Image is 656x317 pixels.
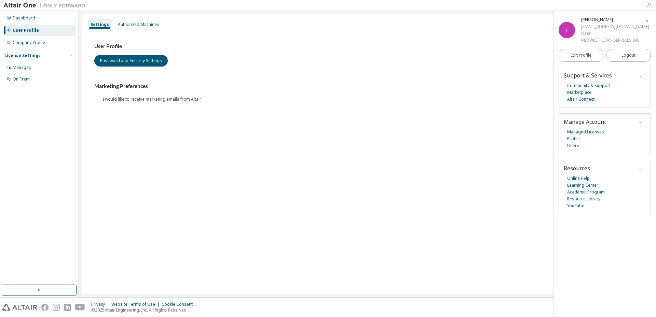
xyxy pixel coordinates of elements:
span: Logout [621,52,635,59]
h3: User Profile [94,43,640,50]
a: Managed Licenses [567,129,604,135]
a: YouTube [567,202,584,209]
p: © 2025 Altair Engineering, Inc. All Rights Reserved. [91,307,197,313]
a: Resource Library [567,196,600,202]
div: [EMAIL_ADDRESS][DOMAIN_NAME] [581,23,649,30]
div: User Profile [13,28,39,33]
div: User [581,30,649,37]
span: Resources [564,164,590,172]
a: Learning Center [567,182,598,189]
div: Cookie Consent [162,302,197,307]
img: instagram.svg [53,304,60,311]
label: I would like to receive marketing emails from Altair [102,95,203,103]
a: Academic Program [567,189,605,196]
div: Managed [13,65,31,70]
div: Privacy [91,302,111,307]
div: MIDWEST LOAN SERVICES INC [581,37,649,44]
img: youtube.svg [75,304,85,311]
img: altair_logo.svg [2,304,37,311]
span: Manage Account [564,118,606,126]
a: Profile [567,135,580,142]
div: Tina Bayne [581,16,649,23]
a: Community & Support [567,82,611,89]
a: Users [567,142,579,149]
img: Altair One [3,2,89,9]
div: Settings [91,22,109,27]
button: Logout [606,49,651,62]
div: Dashboard [13,15,35,21]
a: Edit Profile [559,49,603,62]
a: Altair Connect [567,96,594,103]
a: Online Help [567,175,590,182]
img: facebook.svg [41,304,49,311]
span: T [565,27,568,33]
div: License Settings [4,53,41,58]
div: Website Terms of Use [111,302,162,307]
button: Password and Security Settings [94,55,168,67]
h3: Marketing Preferences [94,83,640,90]
span: Support & Services [564,72,612,79]
span: Edit Profile [571,53,591,58]
a: Marketplace [567,89,591,96]
div: Company Profile [13,40,45,45]
img: linkedin.svg [64,304,71,311]
div: Authorized Machines [118,22,159,27]
div: On Prem [13,76,30,82]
